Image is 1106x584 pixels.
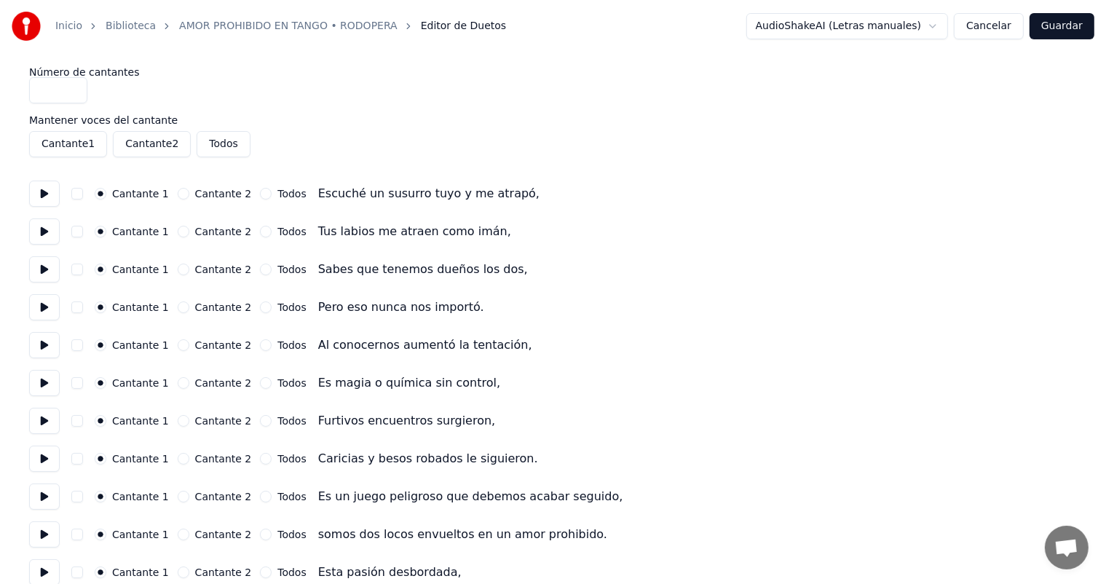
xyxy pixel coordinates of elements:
[277,226,306,237] label: Todos
[277,340,306,350] label: Todos
[112,378,169,388] label: Cantante 1
[112,416,169,426] label: Cantante 1
[277,302,306,312] label: Todos
[29,67,1077,77] label: Número de cantantes
[195,492,252,502] label: Cantante 2
[195,302,252,312] label: Cantante 2
[277,454,306,464] label: Todos
[318,299,484,316] div: Pero eso nunca nos importó.
[954,13,1024,39] button: Cancelar
[112,567,169,577] label: Cantante 1
[112,492,169,502] label: Cantante 1
[277,492,306,502] label: Todos
[112,264,169,275] label: Cantante 1
[277,264,306,275] label: Todos
[112,302,169,312] label: Cantante 1
[277,567,306,577] label: Todos
[195,529,252,540] label: Cantante 2
[277,378,306,388] label: Todos
[195,378,252,388] label: Cantante 2
[1045,526,1089,569] div: Chat abierto
[195,340,252,350] label: Cantante 2
[195,226,252,237] label: Cantante 2
[195,264,252,275] label: Cantante 2
[318,261,528,278] div: Sabes que tenemos dueños los dos,
[318,488,623,505] div: Es un juego peligroso que debemos acabar seguido,
[277,529,306,540] label: Todos
[179,19,398,33] a: AMOR PROHIBIDO EN TANGO • RODOPERA
[195,454,252,464] label: Cantante 2
[318,412,496,430] div: Furtivos encuentros surgieron,
[29,115,1077,125] label: Mantener voces del cantante
[318,223,511,240] div: Tus labios me atraen como imán,
[106,19,156,33] a: Biblioteca
[318,564,462,581] div: Esta pasión desbordada,
[112,529,169,540] label: Cantante 1
[112,226,169,237] label: Cantante 1
[277,416,306,426] label: Todos
[318,450,538,467] div: Caricias y besos robados le siguieron.
[195,416,252,426] label: Cantante 2
[421,19,506,33] span: Editor de Duetos
[112,340,169,350] label: Cantante 1
[55,19,506,33] nav: breadcrumb
[1030,13,1094,39] button: Guardar
[197,131,250,157] button: Todos
[195,189,252,199] label: Cantante 2
[195,567,252,577] label: Cantante 2
[113,131,191,157] button: Cantante2
[55,19,82,33] a: Inicio
[112,189,169,199] label: Cantante 1
[318,526,607,543] div: somos dos locos envueltos en un amor prohibido.
[277,189,306,199] label: Todos
[318,374,500,392] div: Es magia o química sin control,
[318,336,532,354] div: Al conocernos aumentó la tentación,
[12,12,41,41] img: youka
[318,185,540,202] div: Escuché un susurro tuyo y me atrapó,
[112,454,169,464] label: Cantante 1
[29,131,107,157] button: Cantante1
